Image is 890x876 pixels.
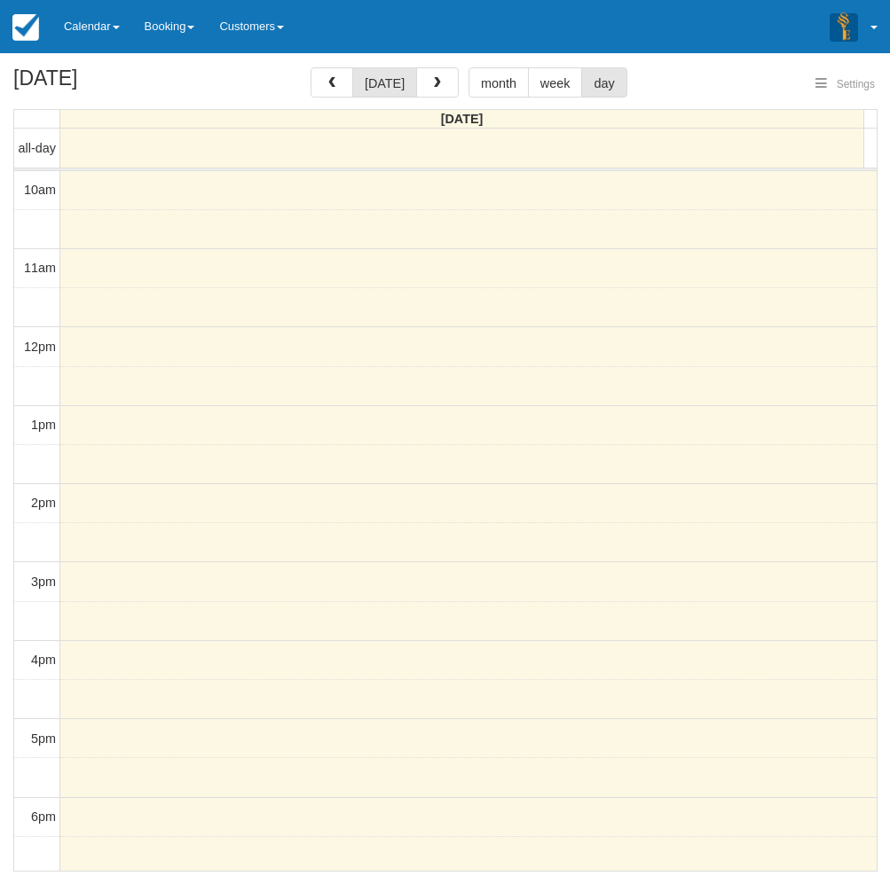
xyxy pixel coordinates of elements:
span: Settings [837,78,875,90]
span: 10am [24,183,56,197]
button: Settings [805,72,886,98]
span: 3pm [31,575,56,589]
span: 12pm [24,340,56,354]
img: A3 [830,12,858,41]
button: week [528,67,583,98]
button: day [581,67,626,98]
button: [DATE] [352,67,417,98]
span: 2pm [31,496,56,510]
span: 1pm [31,418,56,432]
h2: [DATE] [13,67,238,100]
img: checkfront-main-nav-mini-logo.png [12,14,39,41]
span: 4pm [31,653,56,667]
span: 11am [24,261,56,275]
span: 5pm [31,731,56,746]
span: [DATE] [441,112,484,126]
button: month [469,67,529,98]
span: all-day [19,141,56,155]
span: 6pm [31,810,56,824]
